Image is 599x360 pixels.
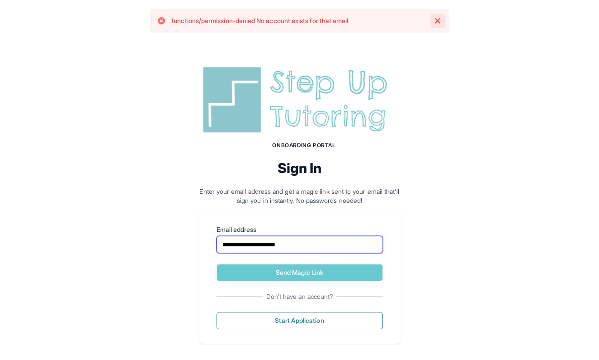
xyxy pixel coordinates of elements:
[198,160,401,176] h2: Sign In
[263,292,337,301] span: Don't have an account?
[198,63,401,136] img: Step Up Tutoring horizontal logo
[208,142,401,149] h1: Onboarding Portal
[217,225,383,234] label: Email address
[198,187,401,205] p: Enter your email address and get a magic link sent to your email that'll sign you in instantly. N...
[217,264,383,281] button: Send Magic Link
[217,312,383,329] button: Start Application
[171,16,348,25] p: functions/permission-denied No account exists for that email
